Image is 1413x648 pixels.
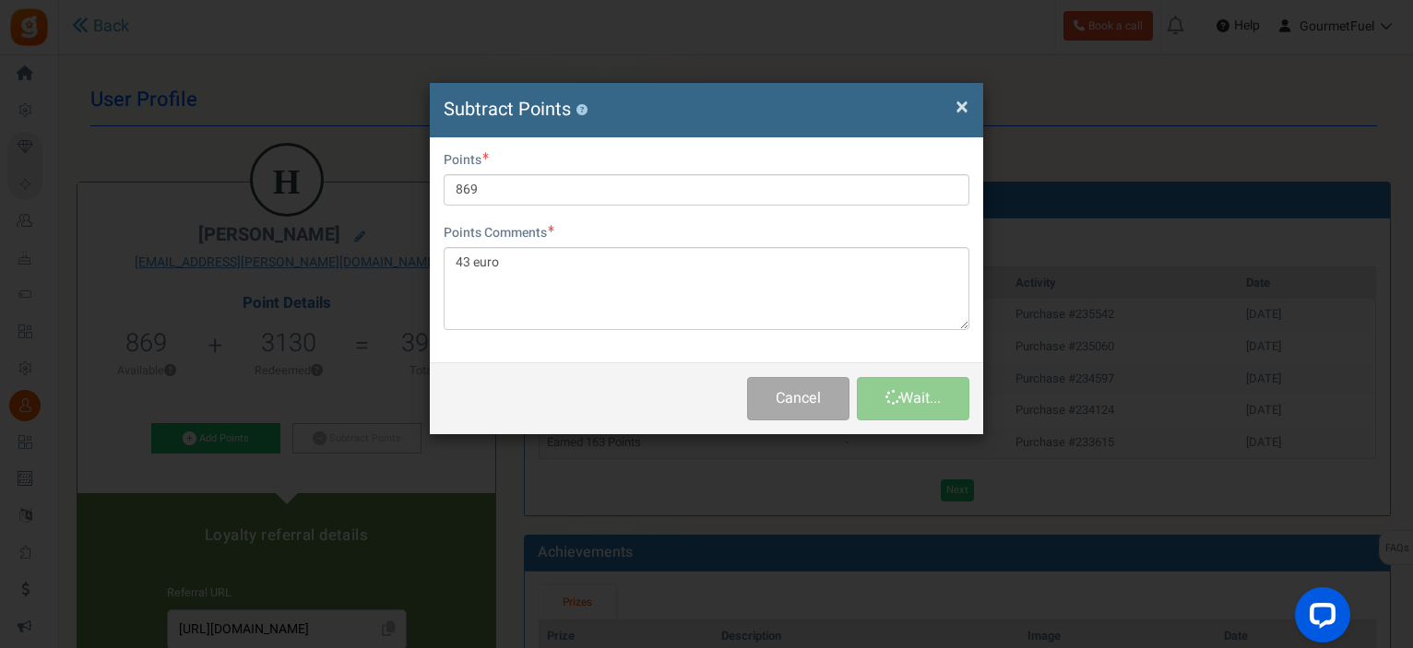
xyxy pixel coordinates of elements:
[444,97,969,124] h4: Subtract Points
[444,151,489,170] label: Points
[956,89,968,124] span: ×
[444,224,554,242] label: Points Comments
[747,377,849,420] button: Cancel
[576,104,588,116] button: ?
